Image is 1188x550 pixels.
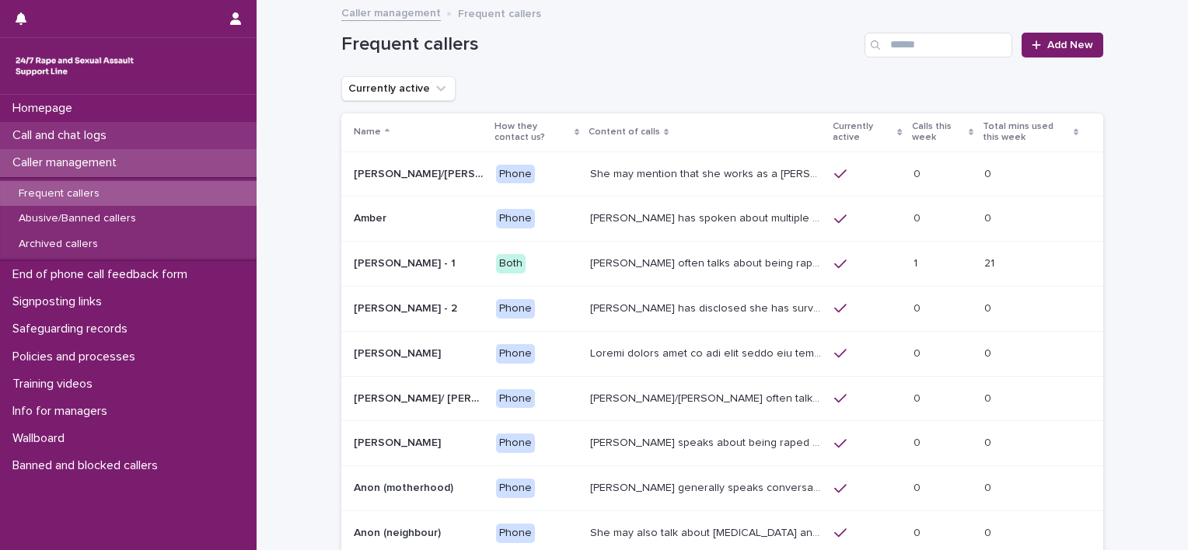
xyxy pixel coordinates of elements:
p: Frequent callers [6,187,112,200]
p: 0 [914,389,924,406]
input: Search [865,33,1012,57]
p: [PERSON_NAME] [354,433,444,450]
tr: [PERSON_NAME]/[PERSON_NAME] (Anon/'I don't know'/'I can't remember')[PERSON_NAME]/[PERSON_NAME] (... [341,151,1103,197]
p: Call and chat logs [6,128,119,143]
p: She may mention that she works as a Nanny, looking after two children. Abbie / Emily has let us k... [590,165,825,181]
p: Andrew shared that he has been raped and beaten by a group of men in or near his home twice withi... [590,344,825,360]
p: 0 [984,165,994,181]
p: 0 [984,299,994,315]
p: Amy has disclosed she has survived two rapes, one in the UK and the other in Australia in 2013. S... [590,299,825,315]
p: 0 [984,433,994,450]
p: Amber has spoken about multiple experiences of sexual abuse. Amber told us she is now 18 (as of 0... [590,209,825,225]
div: Phone [496,524,535,543]
p: 0 [984,389,994,406]
p: 0 [914,433,924,450]
p: 0 [914,165,924,181]
p: Abbie/Emily (Anon/'I don't know'/'I can't remember') [354,165,487,181]
tr: [PERSON_NAME][PERSON_NAME] PhoneLoremi dolors amet co adi elit seddo eiu tempor in u labor et dol... [341,331,1103,376]
p: 1 [914,254,921,270]
tr: [PERSON_NAME]/ [PERSON_NAME][PERSON_NAME]/ [PERSON_NAME] Phone[PERSON_NAME]/[PERSON_NAME] often t... [341,376,1103,421]
p: Amber [354,209,390,225]
p: Name [354,124,381,141]
p: 0 [914,299,924,315]
p: Wallboard [6,431,77,446]
div: Phone [496,433,535,453]
p: Safeguarding records [6,322,140,336]
button: Currently active [341,76,456,101]
tr: [PERSON_NAME][PERSON_NAME] Phone[PERSON_NAME] speaks about being raped and abused by the police a... [341,421,1103,466]
p: Anon (neighbour) [354,524,444,540]
p: Currently active [833,118,893,147]
a: Add New [1022,33,1103,57]
tr: AmberAmber Phone[PERSON_NAME] has spoken about multiple experiences of [MEDICAL_DATA]. [PERSON_NA... [341,197,1103,242]
p: Caller generally speaks conversationally about many different things in her life and rarely speak... [590,479,825,495]
p: Frequent callers [458,4,541,21]
p: Signposting links [6,294,114,309]
p: 21 [984,254,998,270]
p: Caller management [6,155,129,170]
tr: [PERSON_NAME] - 2[PERSON_NAME] - 2 Phone[PERSON_NAME] has disclosed she has survived two rapes, o... [341,286,1103,331]
p: Info for managers [6,404,120,419]
p: Caller speaks about being raped and abused by the police and her ex-husband of 20 years. She has ... [590,433,825,450]
p: Anna/Emma often talks about being raped at gunpoint at the age of 13/14 by her ex-partner, aged 1... [590,389,825,406]
p: Banned and blocked callers [6,458,170,473]
p: 0 [984,209,994,225]
p: Total mins used this week [983,118,1070,147]
p: 0 [914,344,924,360]
p: She may also talk about child sexual abuse and about currently being physically disabled. She has... [590,524,825,540]
p: Homepage [6,101,85,116]
p: [PERSON_NAME] - 2 [354,299,460,315]
div: Phone [496,344,535,364]
p: 0 [914,524,924,540]
img: rhQMoQhaT3yELyF149Cw [12,50,137,82]
p: 0 [984,344,994,360]
p: [PERSON_NAME]/ [PERSON_NAME] [354,389,487,406]
div: Phone [496,299,535,319]
p: Calls this week [912,118,965,147]
p: Abusive/Banned callers [6,212,148,225]
div: Phone [496,165,535,184]
p: Training videos [6,377,105,392]
div: Phone [496,479,535,498]
p: 0 [984,479,994,495]
p: 0 [914,209,924,225]
p: 0 [914,479,924,495]
h1: Frequent callers [341,33,858,56]
div: Phone [496,209,535,228]
a: Caller management [341,3,441,21]
p: Content of calls [589,124,660,141]
p: 0 [984,524,994,540]
p: Archived callers [6,238,110,251]
p: Policies and processes [6,350,148,364]
p: End of phone call feedback form [6,267,200,282]
p: [PERSON_NAME] - 1 [354,254,459,270]
tr: [PERSON_NAME] - 1[PERSON_NAME] - 1 Both[PERSON_NAME] often talks about being raped a night before... [341,242,1103,287]
div: Both [496,254,526,273]
p: Amy often talks about being raped a night before or 2 weeks ago or a month ago. She also makes re... [590,254,825,270]
div: Phone [496,389,535,409]
span: Add New [1047,40,1093,50]
p: [PERSON_NAME] [354,344,444,360]
p: How they contact us? [494,118,571,147]
tr: Anon (motherhood)Anon (motherhood) Phone[PERSON_NAME] generally speaks conversationally about man... [341,466,1103,511]
p: Anon (motherhood) [354,479,456,495]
